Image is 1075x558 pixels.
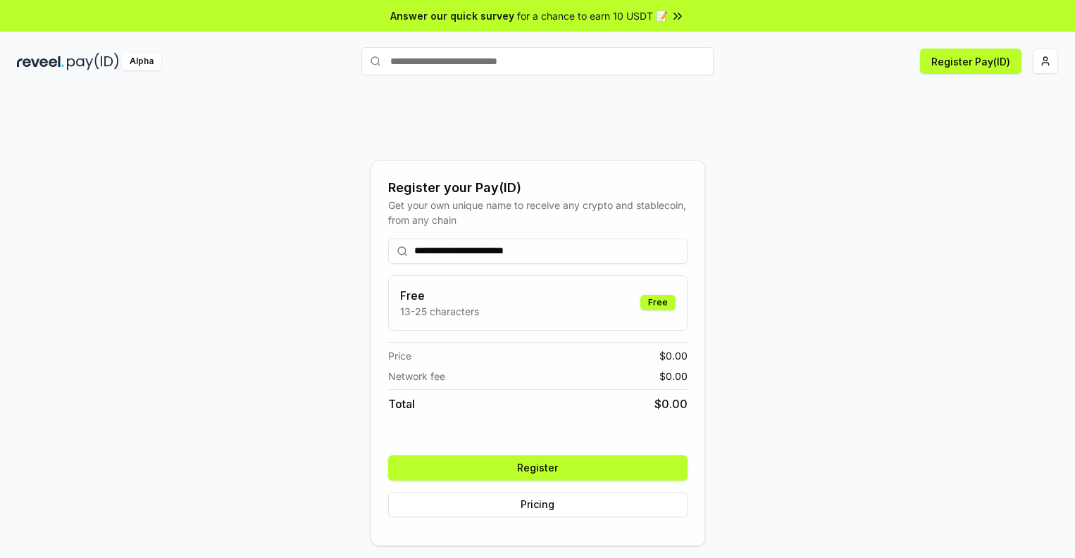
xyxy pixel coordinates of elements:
[920,49,1021,74] button: Register Pay(ID)
[517,8,668,23] span: for a chance to earn 10 USDT 📝
[388,369,445,383] span: Network fee
[388,348,411,363] span: Price
[400,287,479,304] h3: Free
[388,198,688,227] div: Get your own unique name to receive any crypto and stablecoin, from any chain
[122,53,161,70] div: Alpha
[390,8,514,23] span: Answer our quick survey
[659,348,688,363] span: $ 0.00
[659,369,688,383] span: $ 0.00
[400,304,479,319] p: 13-25 characters
[67,53,119,70] img: pay_id
[388,492,688,517] button: Pricing
[388,178,688,198] div: Register your Pay(ID)
[388,455,688,481] button: Register
[640,295,676,310] div: Free
[388,395,415,412] span: Total
[17,53,64,70] img: reveel_dark
[654,395,688,412] span: $ 0.00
